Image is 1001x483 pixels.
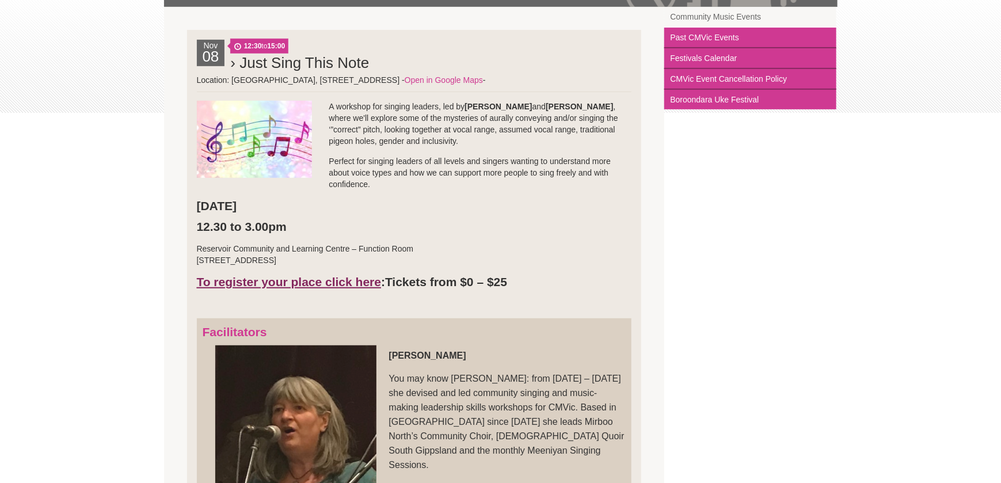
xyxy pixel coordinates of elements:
[203,325,267,339] strong: Facilitators
[197,101,312,178] img: Rainbow-notes.jpg
[230,51,631,74] h2: › Just Sing This Note
[267,42,285,50] strong: 15:00
[197,199,237,212] strong: [DATE]
[197,101,632,147] p: A workshop for singing leaders, led by and , where we'll explore some of the mysteries of aurally...
[230,39,288,54] span: to
[465,102,532,111] strong: [PERSON_NAME]
[200,51,222,66] h2: 08
[664,69,836,90] a: CMVic Event Cancellation Policy
[197,275,386,288] strong: :
[389,351,466,360] strong: [PERSON_NAME]
[197,155,632,190] p: Perfect for singing leaders of all levels and singers wanting to understand more about voice type...
[197,40,225,66] div: Nov
[203,371,626,472] p: You may know [PERSON_NAME]: from [DATE] – [DATE] she devised and led community singing and music-...
[197,275,632,290] h3: Tickets from $0 – $25
[197,243,632,266] p: Reservoir Community and Learning Centre – Function Room [STREET_ADDRESS]
[405,75,483,85] a: Open in Google Maps
[664,48,836,69] a: Festivals Calendar
[197,275,382,288] a: To register your place click here
[664,7,836,28] a: Community Music Events
[546,102,613,111] strong: [PERSON_NAME]
[197,220,287,233] strong: 12.30 to 3.00pm
[244,42,262,50] strong: 12:30
[664,90,836,109] a: Boroondara Uke Festival
[664,28,836,48] a: Past CMVic Events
